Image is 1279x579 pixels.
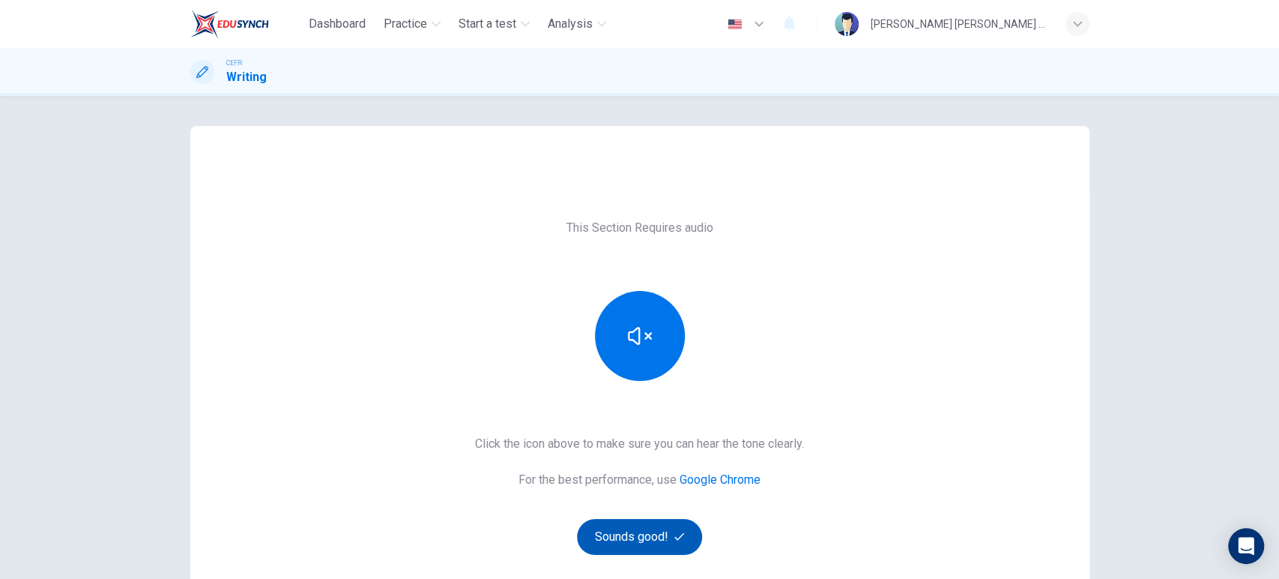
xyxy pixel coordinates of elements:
span: Practice [384,15,427,33]
a: Google Chrome [680,472,761,487]
span: Dashboard [309,15,366,33]
h6: Click the icon above to make sure you can hear the tone clearly. [475,435,804,453]
h1: Writing [226,68,267,86]
button: Dashboard [303,10,372,37]
button: Sounds good! [577,519,703,555]
a: EduSynch logo [190,9,303,39]
h6: This Section Requires audio [566,219,713,237]
h6: For the best performance, use [518,471,761,489]
img: en [725,19,744,30]
img: Profile picture [835,12,859,36]
button: Practice [378,10,447,37]
div: Open Intercom Messenger [1228,528,1264,564]
div: [PERSON_NAME] [PERSON_NAME] A/P [PERSON_NAME] [871,15,1047,33]
button: Start a test [453,10,536,37]
button: Analysis [542,10,612,37]
span: Start a test [459,15,516,33]
span: Analysis [548,15,593,33]
img: EduSynch logo [190,9,269,39]
span: CEFR [226,58,242,68]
